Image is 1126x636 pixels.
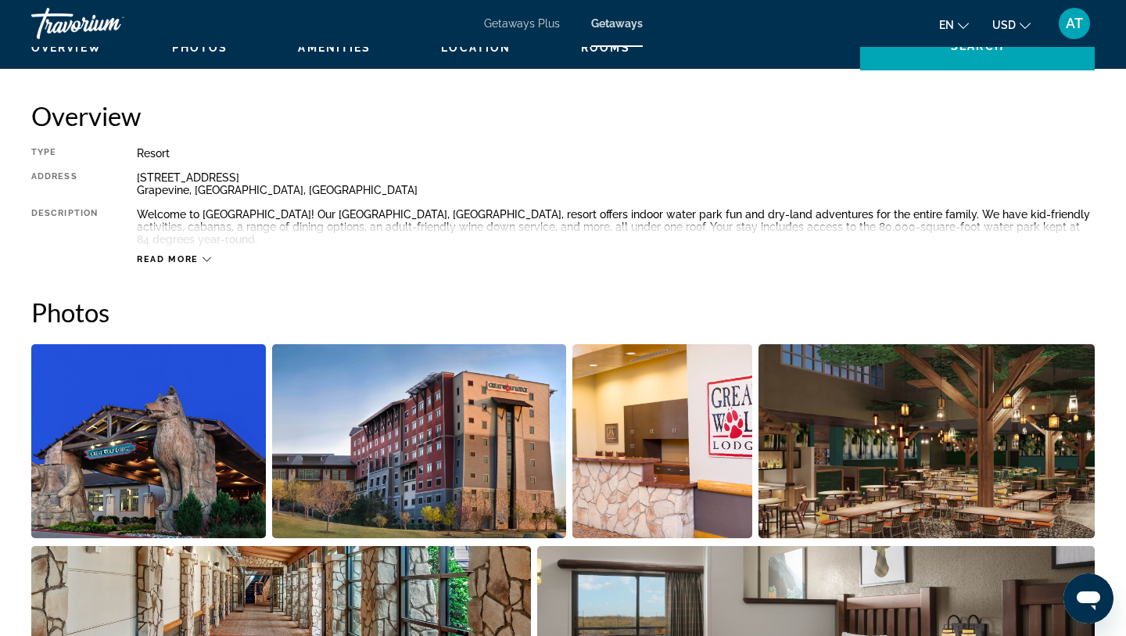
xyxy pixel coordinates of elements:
[31,208,98,246] div: Description
[272,343,565,539] button: Open full-screen image slider
[172,41,228,55] button: Photos
[137,254,199,264] span: Read more
[591,17,643,30] a: Getaways
[1063,573,1113,623] iframe: Button to launch messaging window
[31,171,98,196] div: Address
[758,343,1095,539] button: Open full-screen image slider
[137,147,1095,160] div: Resort
[137,171,1095,196] div: [STREET_ADDRESS] Grapevine, [GEOGRAPHIC_DATA], [GEOGRAPHIC_DATA]
[441,41,511,54] span: Location
[31,296,1095,328] h2: Photos
[572,343,752,539] button: Open full-screen image slider
[31,41,102,54] span: Overview
[939,19,954,31] span: en
[581,41,630,54] span: Rooms
[1066,16,1083,31] span: AT
[298,41,371,54] span: Amenities
[31,100,1095,131] h2: Overview
[484,17,560,30] a: Getaways Plus
[31,3,188,44] a: Travorium
[939,13,969,36] button: Change language
[992,19,1016,31] span: USD
[137,253,211,265] button: Read more
[992,13,1031,36] button: Change currency
[31,41,102,55] button: Overview
[581,41,630,55] button: Rooms
[441,41,511,55] button: Location
[1054,7,1095,40] button: User Menu
[31,147,98,160] div: Type
[137,208,1095,246] div: Welcome to [GEOGRAPHIC_DATA]! Our [GEOGRAPHIC_DATA], [GEOGRAPHIC_DATA], resort offers indoor wate...
[298,41,371,55] button: Amenities
[172,41,228,54] span: Photos
[31,343,266,539] button: Open full-screen image slider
